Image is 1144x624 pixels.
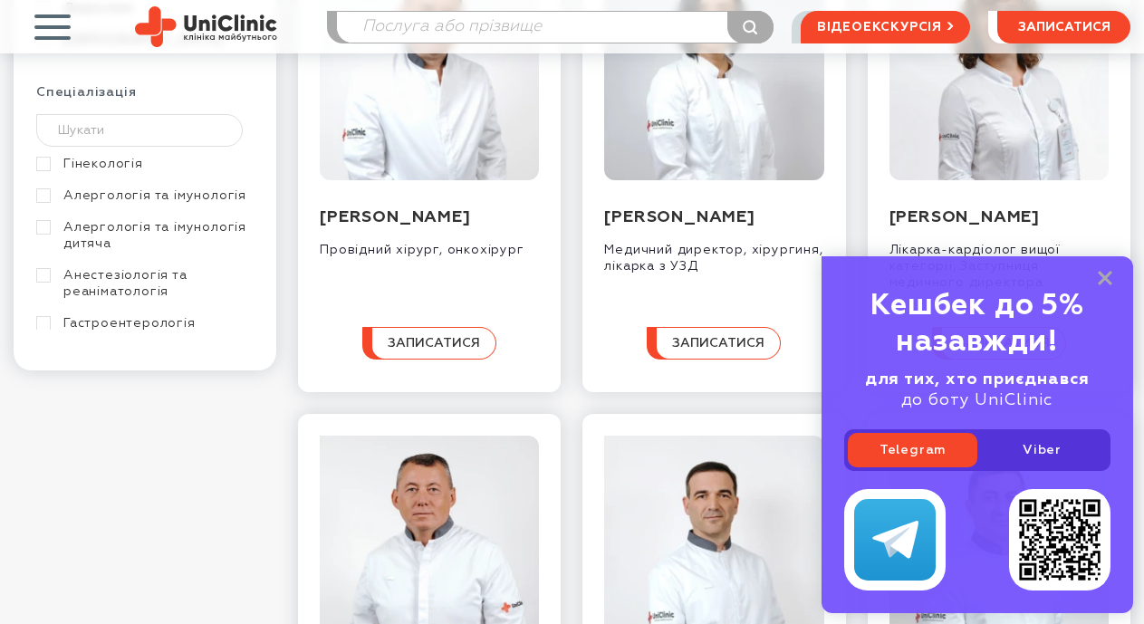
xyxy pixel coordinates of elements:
[604,228,823,274] div: Медичний директор, хірургиня, лікарка з УЗД
[36,187,249,204] a: Алергологія та імунологія
[889,209,1040,226] a: [PERSON_NAME]
[36,156,249,172] a: Гінекологія
[844,370,1110,411] div: до боту UniClinic
[865,371,1090,388] b: для тих, хто приєднався
[36,267,249,300] a: Анестезіологія та реаніматологія
[320,228,539,258] div: Провідний хірург, онкохірург
[604,209,755,226] a: [PERSON_NAME]
[337,12,773,43] input: Послуга або прізвище
[977,433,1107,467] a: Viber
[36,219,249,252] a: Алергологія та імунологія дитяча
[889,228,1109,291] div: Лікарка-кардіолог вищої категорії, Заступниця медичного директора
[388,337,480,350] span: записатися
[36,114,243,147] input: Шукати
[362,327,496,360] button: записатися
[817,12,942,43] span: відеоекскурсія
[997,11,1130,43] button: записатися
[1018,21,1110,34] span: записатися
[36,84,254,114] div: Спеціалізація
[320,209,470,226] a: [PERSON_NAME]
[647,327,781,360] button: записатися
[844,288,1110,360] div: Кешбек до 5% назавжди!
[801,11,970,43] a: відеоекскурсія
[135,6,277,47] img: Uniclinic
[36,315,249,331] a: Гастроентерологія
[848,433,977,467] a: Telegram
[672,337,764,350] span: записатися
